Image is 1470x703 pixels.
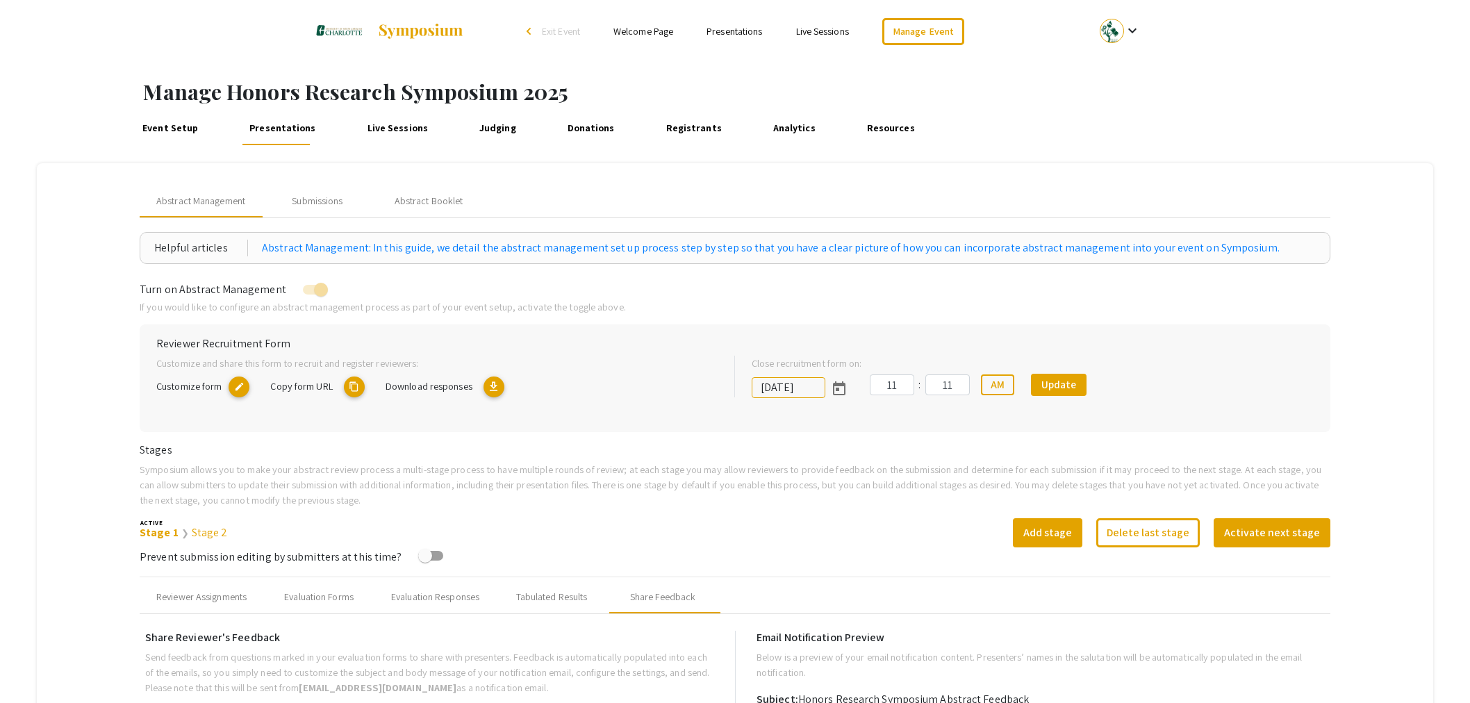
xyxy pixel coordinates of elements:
[563,112,618,145] a: Donations
[315,14,464,49] a: Honors Research Symposium 2025
[882,18,964,45] a: Manage Event
[139,112,202,145] a: Event Setup
[796,25,849,38] a: Live Sessions
[140,282,286,297] span: Turn on Abstract Management
[156,379,222,392] span: Customize form
[10,640,59,693] iframe: Chat
[156,356,712,371] p: Customize and share this form to recruit and register reviewers:
[229,377,249,397] mat-icon: copy URL
[662,112,725,145] a: Registrants
[284,590,354,604] div: Evaluation Forms
[757,631,1325,644] h6: Email Notification Preview
[863,112,918,145] a: Resources
[386,379,472,392] span: Download responses
[270,379,332,392] span: Copy form URL
[870,374,914,395] input: Hours
[981,374,1014,395] button: AM
[476,112,520,145] a: Judging
[363,112,431,145] a: Live Sessions
[391,590,479,604] div: Evaluation Responses
[140,525,179,540] a: Stage 1
[140,549,402,564] span: Prevent submission editing by submitters at this time?
[143,79,1470,104] h1: Manage Honors Research Symposium 2025
[344,377,365,397] mat-icon: copy URL
[925,374,970,395] input: Minutes
[1031,374,1087,396] button: Update
[262,240,1280,256] a: Abstract Management: In this guide, we detail the abstract management set up process step by step...
[707,25,762,38] a: Presentations
[1085,15,1155,47] button: Expand account dropdown
[181,527,189,539] span: ❯
[752,356,862,371] label: Close recruitment form on:
[246,112,320,145] a: Presentations
[156,337,1314,350] h6: Reviewer Recruitment Form
[154,240,248,256] div: Helpful articles
[757,650,1325,679] p: Below is a preview of your email notification content. Presenters’ names in the salutation will b...
[613,25,673,38] a: Welcome Page
[292,194,342,208] div: Submissions
[395,194,463,208] div: Abstract Booklet
[1013,518,1082,547] button: Add stage
[1096,518,1200,547] button: Delete last stage
[377,23,464,40] img: Symposium by ForagerOne
[1124,22,1141,39] mat-icon: Expand account dropdown
[542,25,580,38] span: Exit Event
[192,525,228,540] a: Stage 2
[315,14,363,49] img: Honors Research Symposium 2025
[145,650,714,695] p: Send feedback from questions marked in your evaluation forms to share with presenters. Feedback i...
[1214,518,1330,547] button: Activate next stage
[156,590,247,604] div: Reviewer Assignments
[527,27,535,35] div: arrow_back_ios
[145,631,714,644] h6: Share Reviewer's Feedback
[516,590,588,604] div: Tabulated Results
[299,681,456,694] b: [EMAIL_ADDRESS][DOMAIN_NAME]
[140,462,1330,507] p: Symposium allows you to make your abstract review process a multi-stage process to have multiple ...
[484,377,504,397] mat-icon: Export responses
[156,194,245,208] span: Abstract Management
[769,112,818,145] a: Analytics
[630,590,695,604] div: Share Feedback
[140,299,1330,315] p: If you would like to configure an abstract management process as part of your event setup, activa...
[140,443,1330,456] h6: Stages
[825,374,853,402] button: Open calendar
[914,377,925,393] div: :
